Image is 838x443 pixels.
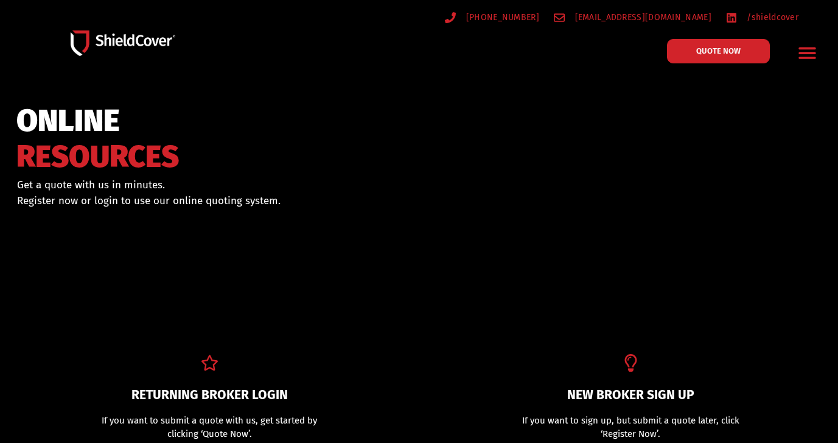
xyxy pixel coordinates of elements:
a: QUOTE NOW [667,39,770,63]
a: /shieldcover [726,10,798,25]
p: Get a quote with us in minutes. Register now or login to use our online quoting system. [17,177,405,208]
a: [PHONE_NUMBER] [445,10,539,25]
a: NEW BROKER SIGN UP​ [567,387,694,403]
p: If you want to sign up, but submit a quote later, click ‘Register Now’. [511,414,751,441]
span: [EMAIL_ADDRESS][DOMAIN_NAME] [572,10,711,25]
a: [EMAIL_ADDRESS][DOMAIN_NAME] [554,10,711,25]
img: Shield-Cover-Underwriting-Australia-logo-full [71,30,175,56]
span: QUOTE NOW [696,47,741,55]
h2: RETURNING BROKER LOGIN [63,389,356,402]
span: ONLINE [16,108,179,133]
div: Menu Toggle [793,38,822,67]
span: [PHONE_NUMBER] [463,10,539,25]
p: If you want to submit a quote with us, get started by clicking ‘Quote Now’. [87,414,332,441]
span: /shieldcover [744,10,798,25]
